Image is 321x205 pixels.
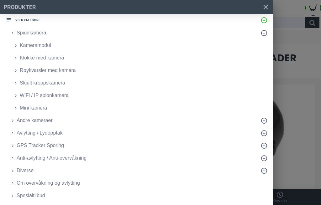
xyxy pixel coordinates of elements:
span: WiFi / IP spionkamera [20,92,69,99]
a: Diverse [6,164,273,177]
a: Andre kameraer [6,114,273,127]
span: Røykvarsler med kamera [20,67,76,74]
a: Røykvarsler med kamera [6,64,273,77]
span: Anti-avlytting / Anti-overvåkning [17,154,87,162]
span: Spionkamera [17,29,46,37]
a: Spesialtilbud [6,189,273,202]
a: Mini kamera [6,102,273,114]
span: Klokke med kamera [20,54,64,62]
a: Avlytting / Lydopptak [6,127,273,139]
a: Kameramodul [6,39,273,52]
span: Diverse [17,167,34,174]
span: Avlytting / Lydopptak [17,129,63,137]
a: Klokke med kamera [6,52,273,64]
span: Mini kamera [20,104,47,112]
a: Skjult kroppskamera [6,77,273,89]
span: Velg Kategori [15,18,39,23]
a: Anti-avlytting / Anti-overvåkning [6,152,273,164]
span: Kameramodul [20,42,51,49]
a: GPS Tracker Sporing [6,139,273,152]
span: GPS Tracker Sporing [17,142,64,149]
span: Skjult kroppskamera [20,79,65,87]
a: Om overvåkning og avlytting [6,177,273,189]
span: Andre kameraer [17,117,53,124]
a: WiFi / IP spionkamera [6,89,273,102]
span: Spesialtilbud [17,192,45,199]
span: Om overvåkning og avlytting [17,179,80,187]
a: Spionkamera [6,27,273,39]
